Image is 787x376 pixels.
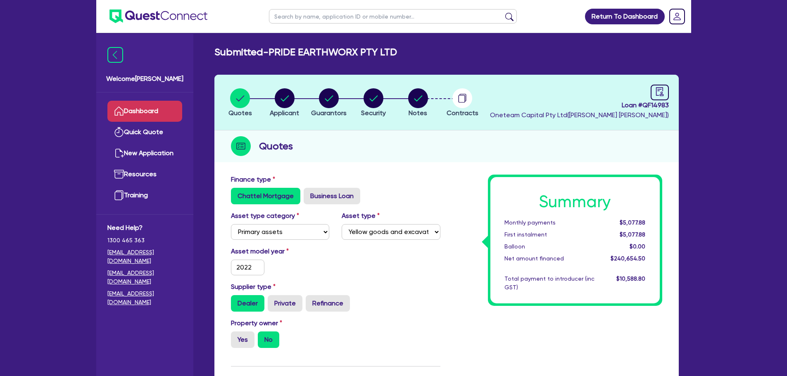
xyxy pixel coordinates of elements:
a: Dropdown toggle [666,6,688,27]
label: Yes [231,331,254,348]
span: Security [361,109,386,117]
a: Return To Dashboard [585,9,665,24]
a: [EMAIL_ADDRESS][DOMAIN_NAME] [107,248,182,265]
label: Asset model year [225,246,336,256]
img: icon-menu-close [107,47,123,63]
img: quest-connect-logo-blue [109,9,207,23]
a: Training [107,185,182,206]
span: $0.00 [630,243,645,250]
input: Search by name, application ID or mobile number... [269,9,517,24]
a: Quick Quote [107,122,182,143]
a: [EMAIL_ADDRESS][DOMAIN_NAME] [107,269,182,286]
label: Dealer [231,295,264,312]
img: quick-quote [114,127,124,137]
label: Property owner [231,318,282,328]
img: training [114,190,124,200]
span: $5,077.88 [620,231,645,238]
img: new-application [114,148,124,158]
span: Need Help? [107,223,182,233]
a: [EMAIL_ADDRESS][DOMAIN_NAME] [107,289,182,307]
label: Supplier type [231,282,276,292]
span: Notes [409,109,427,117]
span: $5,077.88 [620,219,645,226]
a: audit [651,85,669,100]
div: First instalment [498,230,601,239]
img: resources [114,169,124,179]
span: Quotes [228,109,252,117]
button: Applicant [269,88,300,118]
h2: Quotes [259,139,293,154]
button: Quotes [228,88,252,118]
a: New Application [107,143,182,164]
span: $240,654.50 [611,255,645,262]
div: Balloon [498,242,601,251]
label: No [258,331,279,348]
label: Finance type [231,175,275,184]
img: step-icon [231,136,251,156]
label: Asset type category [231,211,299,221]
label: Asset type [342,211,380,221]
span: Oneteam Capital Pty Ltd ( [PERSON_NAME] [PERSON_NAME] ) [490,111,669,119]
label: Chattel Mortgage [231,188,300,204]
h1: Summary [504,192,646,212]
button: Notes [408,88,428,118]
span: Loan # QF14983 [490,100,669,110]
button: Guarantors [311,88,347,118]
span: Guarantors [311,109,347,117]
div: Monthly payments [498,218,601,227]
div: Total payment to introducer (inc GST) [498,274,601,292]
span: audit [655,87,664,96]
label: Private [268,295,302,312]
button: Contracts [446,88,479,118]
h2: Submitted - PRIDE EARTHWORX PTY LTD [214,46,397,58]
div: Net amount financed [498,254,601,263]
span: $10,588.80 [616,275,645,282]
span: Contracts [447,109,478,117]
label: Business Loan [304,188,360,204]
label: Refinance [306,295,350,312]
span: 1300 465 363 [107,236,182,245]
span: Applicant [270,109,299,117]
a: Resources [107,164,182,185]
a: Dashboard [107,101,182,122]
button: Security [361,88,386,118]
span: Welcome [PERSON_NAME] [106,74,183,84]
